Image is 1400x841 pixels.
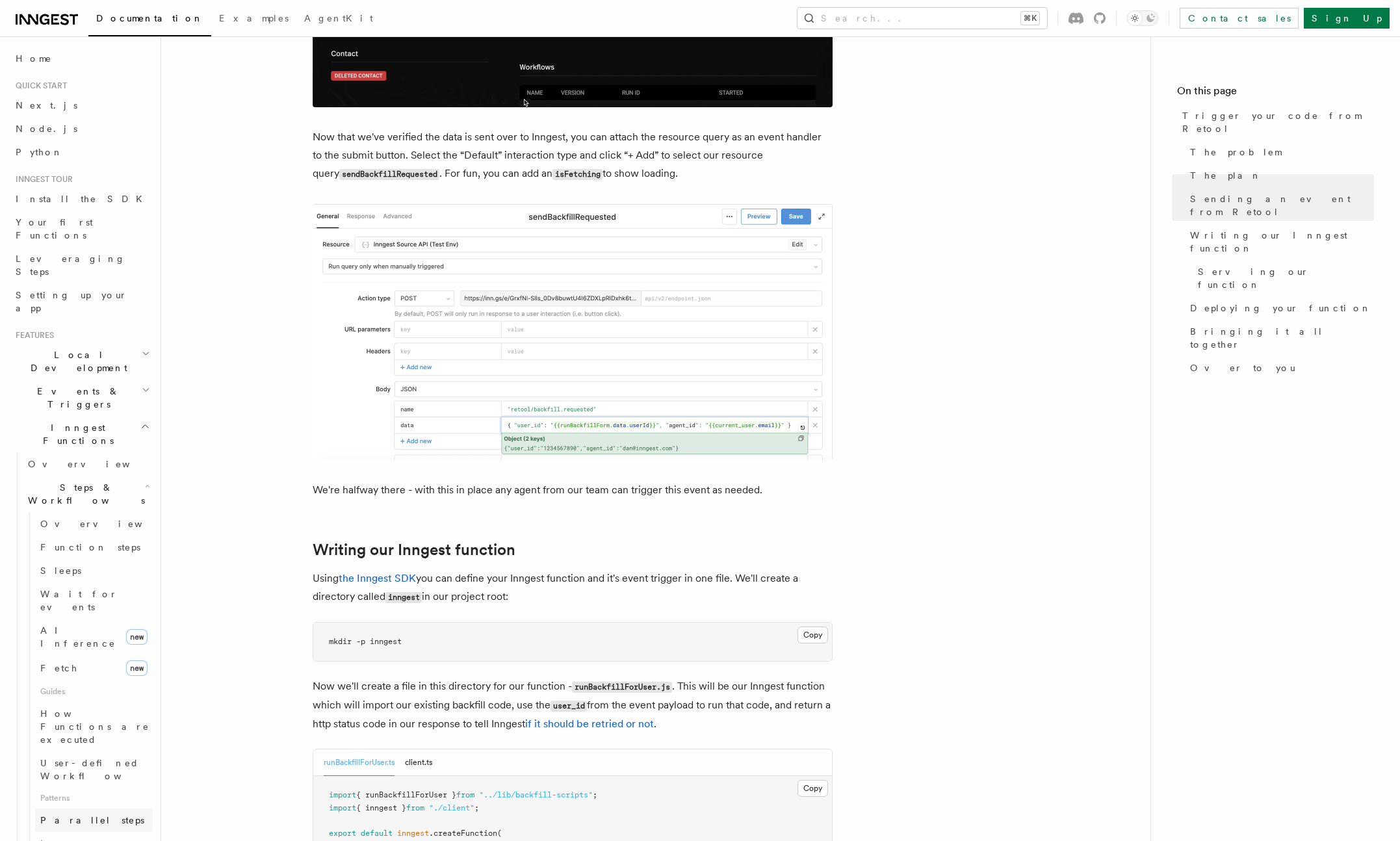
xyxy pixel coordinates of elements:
[10,47,153,70] a: Home
[329,790,356,799] span: import
[16,290,127,313] span: Setting up your app
[313,481,833,499] p: We're halfway there - with this in place any agent from our team can trigger this event as needed.
[497,829,502,838] span: (
[479,790,593,799] span: "../lib/backfill-scripts"
[1185,224,1374,260] a: Writing our Inngest function
[1185,187,1374,224] a: Sending an event from Retool
[1304,8,1390,29] a: Sign Up
[313,204,833,460] img: Retool form submit button event handler
[313,541,515,559] a: Writing our Inngest function
[797,627,828,643] button: Copy
[313,128,833,183] p: Now that we've verified the data is sent over to Inngest, you can attach the resource query as an...
[10,283,153,320] a: Setting up your app
[16,147,63,157] span: Python
[10,94,153,117] a: Next.js
[339,169,439,180] code: sendBackfillRequested
[211,4,296,35] a: Examples
[797,8,1047,29] button: Search...⌘K
[1185,296,1374,320] a: Deploying your function
[96,13,203,23] span: Documentation
[1177,104,1374,140] a: Trigger your code from Retool
[1190,146,1281,159] span: The problem
[356,790,456,799] span: { runBackfillForUser }
[35,582,153,619] a: Wait for events
[525,718,654,730] a: if it should be retried or not
[1190,169,1262,182] span: The plan
[1198,265,1374,291] span: Serving our function
[35,619,153,655] a: AI Inferencenew
[429,803,474,812] span: "./client"
[16,52,52,65] span: Home
[35,655,153,681] a: Fetchnew
[1182,109,1374,135] span: Trigger your code from Retool
[339,572,416,584] a: the Inngest SDK
[1185,164,1374,187] a: The plan
[313,569,833,606] p: Using you can define your Inngest function and it's event trigger in one file. We'll create a dir...
[35,559,153,582] a: Sleeps
[40,519,174,529] span: Overview
[10,330,54,341] span: Features
[1190,361,1295,374] span: Over to you
[10,211,153,247] a: Your first Functions
[1190,325,1374,351] span: Bringing it all together
[1185,356,1374,380] a: Over to you
[1177,83,1374,104] h4: On this page
[40,589,118,612] span: Wait for events
[35,751,153,788] a: User-defined Workflows
[406,803,424,812] span: from
[1127,10,1158,26] button: Toggle dark mode
[593,790,597,799] span: ;
[88,4,211,36] a: Documentation
[10,174,73,185] span: Inngest tour
[35,702,153,751] a: How Functions are executed
[40,542,140,552] span: Function steps
[35,536,153,559] a: Function steps
[10,140,153,164] a: Python
[329,637,402,646] code: mkdir -p inngest
[1193,260,1374,296] a: Serving our function
[10,81,67,91] span: Quick start
[10,247,153,283] a: Leveraging Steps
[16,194,150,204] span: Install the SDK
[324,749,395,776] button: runBackfillForUser.ts
[1185,140,1374,164] a: The problem
[10,343,153,380] button: Local Development
[474,803,479,812] span: ;
[1021,12,1039,25] kbd: ⌘K
[40,815,144,825] span: Parallel steps
[361,829,393,838] span: default
[456,790,474,799] span: from
[35,681,153,702] span: Guides
[329,829,356,838] span: export
[10,187,153,211] a: Install the SDK
[126,660,148,676] span: new
[10,348,142,374] span: Local Development
[40,625,116,649] span: AI Inference
[329,803,356,812] span: import
[552,169,603,180] code: isFetching
[296,4,381,35] a: AgentKit
[313,677,833,733] p: Now we'll create a file in this directory for our function - . This will be our Inngest function ...
[23,452,153,476] a: Overview
[304,13,373,23] span: AgentKit
[1180,8,1299,29] a: Contact sales
[797,780,828,797] button: Copy
[219,13,289,23] span: Examples
[10,421,140,447] span: Inngest Functions
[551,701,587,712] code: user_id
[23,481,145,507] span: Steps & Workflows
[10,117,153,140] a: Node.js
[385,592,422,603] code: inngest
[16,217,93,240] span: Your first Functions
[10,380,153,416] button: Events & Triggers
[40,663,78,673] span: Fetch
[40,565,81,576] span: Sleeps
[16,123,77,134] span: Node.js
[40,758,157,781] span: User-defined Workflows
[1190,192,1374,218] span: Sending an event from Retool
[40,708,149,745] span: How Functions are executed
[35,788,153,809] span: Patterns
[10,385,142,411] span: Events & Triggers
[126,629,148,645] span: new
[35,512,153,536] a: Overview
